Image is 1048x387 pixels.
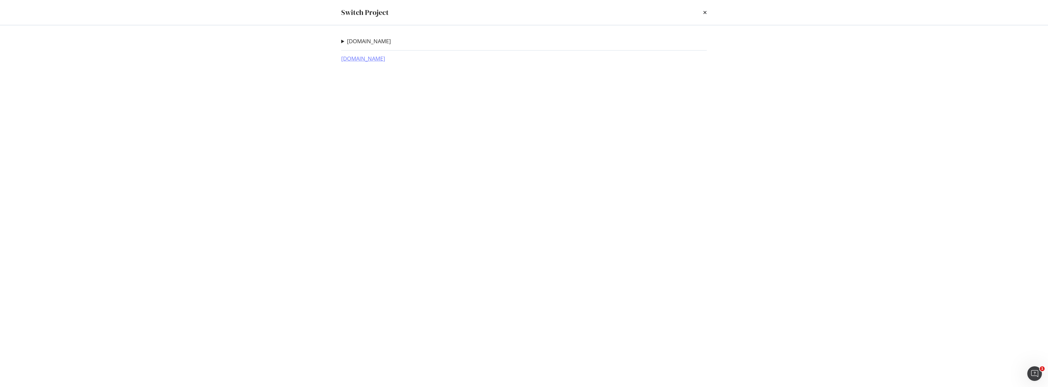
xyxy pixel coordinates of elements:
[347,38,391,44] a: [DOMAIN_NAME]
[1027,366,1042,381] iframe: Intercom live chat
[341,55,385,62] a: [DOMAIN_NAME]
[341,7,389,18] div: Switch Project
[1040,366,1045,371] span: 1
[341,37,391,45] summary: [DOMAIN_NAME]
[703,7,707,18] div: times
